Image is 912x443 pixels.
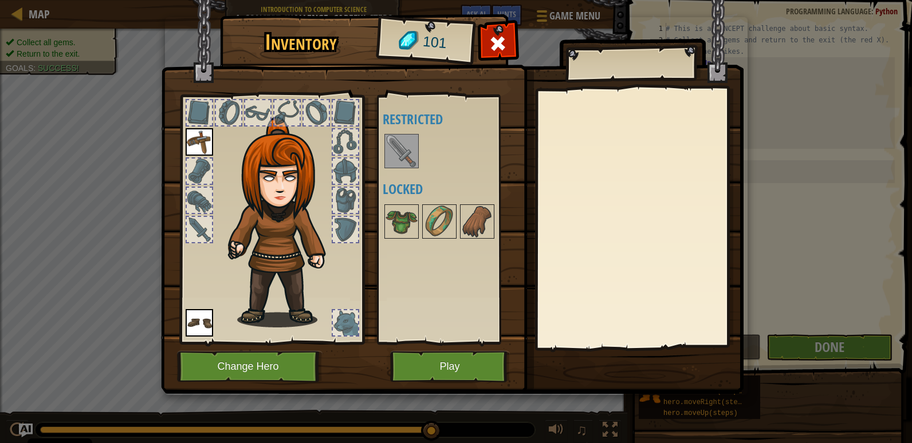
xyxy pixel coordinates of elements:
[386,135,418,167] img: portrait.png
[223,117,346,327] img: hair_f2.png
[423,205,455,238] img: portrait.png
[228,30,374,54] h1: Inventory
[186,309,213,337] img: portrait.png
[390,351,510,382] button: Play
[422,31,447,54] span: 101
[383,112,526,126] h4: Restricted
[386,205,418,238] img: portrait.png
[177,351,323,382] button: Change Hero
[186,128,213,156] img: portrait.png
[383,181,526,196] h4: Locked
[461,205,493,238] img: portrait.png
